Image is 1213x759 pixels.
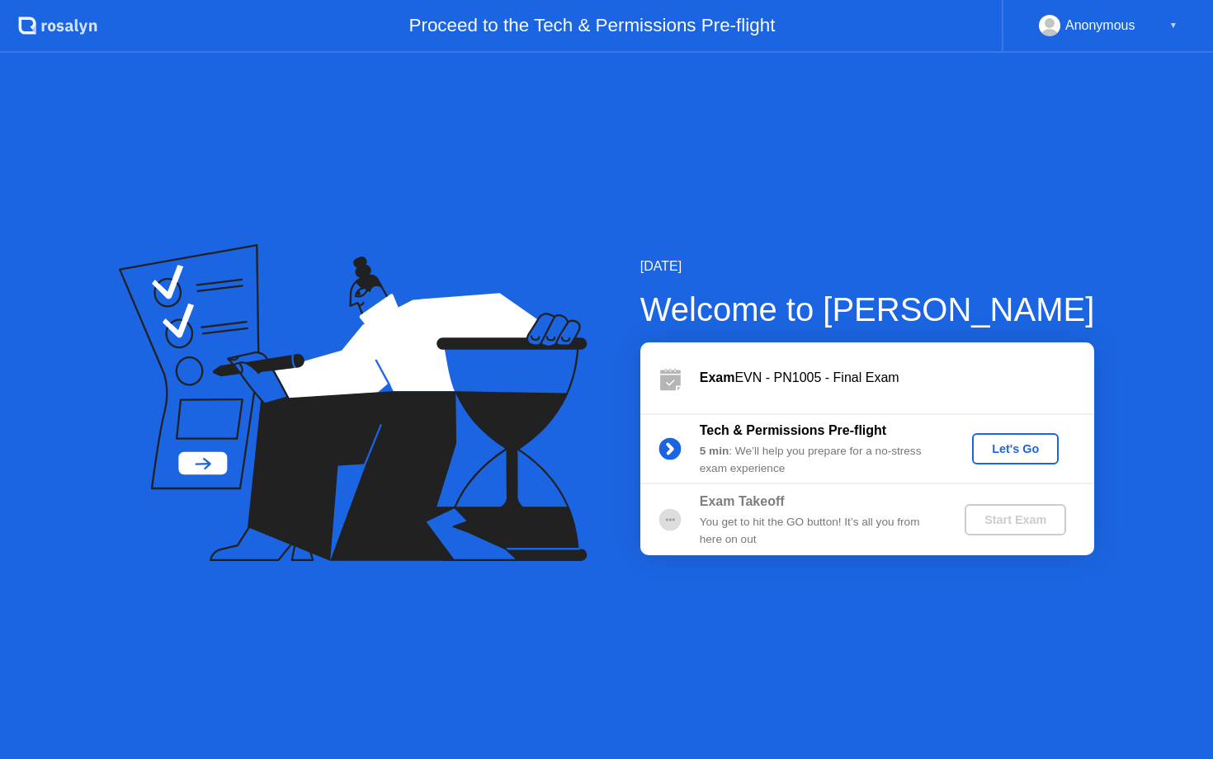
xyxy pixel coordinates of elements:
[640,257,1095,276] div: [DATE]
[965,504,1066,535] button: Start Exam
[700,423,886,437] b: Tech & Permissions Pre-flight
[700,370,735,384] b: Exam
[700,494,785,508] b: Exam Takeoff
[640,285,1095,334] div: Welcome to [PERSON_NAME]
[1169,15,1178,36] div: ▼
[700,514,937,548] div: You get to hit the GO button! It’s all you from here on out
[979,442,1052,455] div: Let's Go
[700,443,937,477] div: : We’ll help you prepare for a no-stress exam experience
[1065,15,1135,36] div: Anonymous
[972,433,1059,464] button: Let's Go
[971,513,1060,526] div: Start Exam
[700,368,1094,388] div: EVN - PN1005 - Final Exam
[700,445,729,457] b: 5 min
